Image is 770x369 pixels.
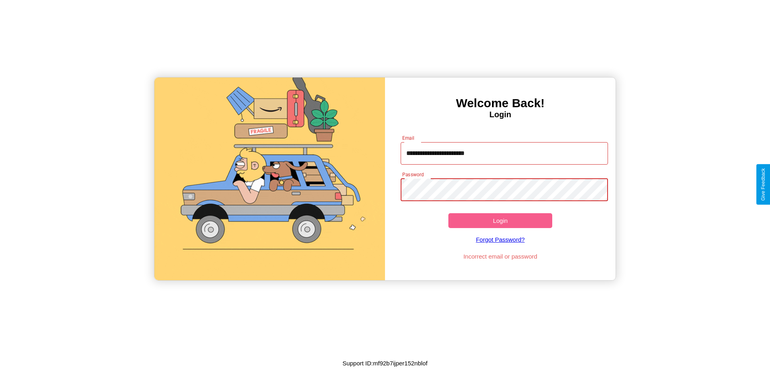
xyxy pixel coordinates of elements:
label: Password [402,171,423,178]
h4: Login [385,110,616,119]
p: Support ID: mf92b7ijper152nblof [342,358,428,369]
label: Email [402,135,415,141]
p: Incorrect email or password [397,251,604,262]
div: Give Feedback [760,168,766,201]
a: Forgot Password? [397,228,604,251]
button: Login [448,213,552,228]
h3: Welcome Back! [385,96,616,110]
img: gif [154,77,385,280]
